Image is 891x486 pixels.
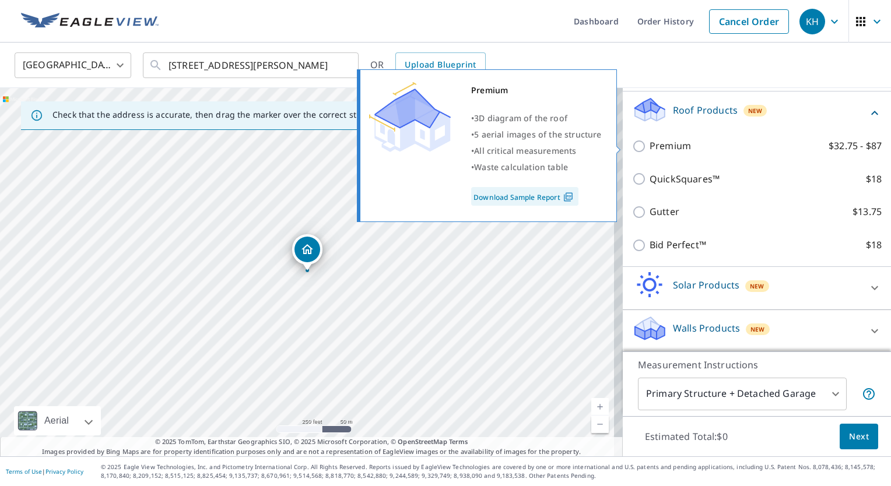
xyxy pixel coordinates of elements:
div: KH [799,9,825,34]
span: Waste calculation table [474,161,568,172]
span: New [750,325,765,334]
a: Current Level 17, Zoom In [591,398,609,415]
span: New [750,281,764,291]
div: Solar ProductsNew [632,272,882,305]
p: Gutter [650,205,679,219]
div: Primary Structure + Detached Garage [638,378,847,410]
img: EV Logo [21,13,159,30]
a: Privacy Policy [45,467,83,476]
p: $18 [866,238,882,252]
a: Download Sample Report [471,187,578,206]
div: • [471,159,602,175]
a: Terms [449,437,468,446]
span: Next [849,429,869,444]
p: | [6,468,83,475]
div: Walls ProductsNew [632,315,882,348]
input: Search by address or latitude-longitude [169,49,335,82]
div: Dropped pin, building 1, Residential property, 11492 Cedar Glades Dr Vance, AL 35490 [292,234,322,270]
p: $32.75 - $87 [829,139,882,153]
span: Upload Blueprint [405,58,476,72]
div: • [471,110,602,126]
div: Aerial [14,406,101,435]
span: © 2025 TomTom, Earthstar Geographics SIO, © 2025 Microsoft Corporation, © [155,437,468,447]
p: Solar Products [673,278,739,292]
a: Current Level 17, Zoom Out [591,415,609,433]
button: Next [840,424,878,450]
p: Bid Perfect™ [650,238,706,252]
p: QuickSquares™ [650,172,720,186]
span: Your report will include the primary structure and a detached garage if one exists. [862,387,876,401]
div: Premium [471,82,602,98]
div: Aerial [41,406,72,435]
div: • [471,143,602,159]
p: Premium [650,139,691,153]
p: Measurement Instructions [638,358,876,372]
span: 5 aerial images of the structure [474,129,601,140]
div: OR [370,52,486,78]
p: Roof Products [673,103,738,117]
p: $13.75 [853,205,882,219]
p: Walls Products [673,321,740,335]
p: Check that the address is accurate, then drag the marker over the correct structure. [52,110,388,120]
img: Premium [369,82,451,152]
p: © 2025 Eagle View Technologies, Inc. and Pictometry International Corp. All Rights Reserved. Repo... [101,463,885,480]
a: Cancel Order [709,9,789,34]
div: • [471,126,602,143]
a: Upload Blueprint [395,52,485,78]
p: $18 [866,172,882,186]
a: OpenStreetMap [398,437,447,446]
span: 3D diagram of the roof [474,112,567,124]
div: [GEOGRAPHIC_DATA] [15,49,131,82]
p: Estimated Total: $0 [636,424,737,449]
a: Terms of Use [6,467,42,476]
div: Roof ProductsNew [632,96,882,129]
img: Pdf Icon [560,192,576,202]
span: All critical measurements [474,145,576,156]
span: New [748,106,763,115]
